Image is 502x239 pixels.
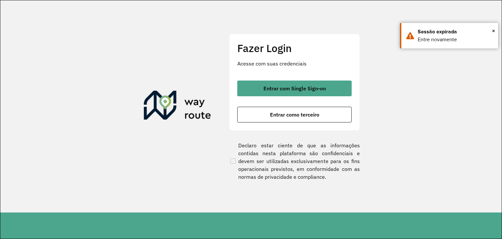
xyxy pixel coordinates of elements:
h2: Fazer Login [237,42,352,54]
span: Entrar com Single Sign-on [263,86,326,91]
label: Declaro estar ciente de que as informações contidas nesta plataforma são confidenciais e devem se... [229,141,360,181]
div: Sessão expirada [418,28,493,36]
p: Acesse com suas credenciais [237,60,352,67]
button: button [237,107,352,122]
img: Roteirizador AmbevTech [144,91,211,122]
button: Close [492,26,495,36]
span: Entrar como terceiro [270,112,319,117]
button: button [237,81,352,96]
div: Entre novamente [418,36,493,44]
span: × [492,26,495,36]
